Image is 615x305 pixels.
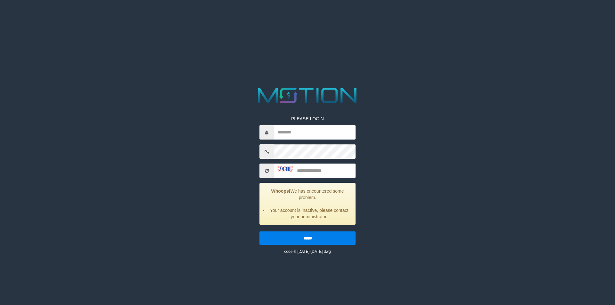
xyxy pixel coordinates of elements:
strong: Whoops! [271,189,291,194]
img: captcha [277,166,293,172]
small: code © [DATE]-[DATE] dwg [284,249,331,254]
div: We has encountered some problem. [259,183,356,225]
li: Your account is inactive, please contact your administrator. [268,207,350,220]
img: MOTION_logo.png [254,85,361,106]
p: PLEASE LOGIN [259,116,356,122]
